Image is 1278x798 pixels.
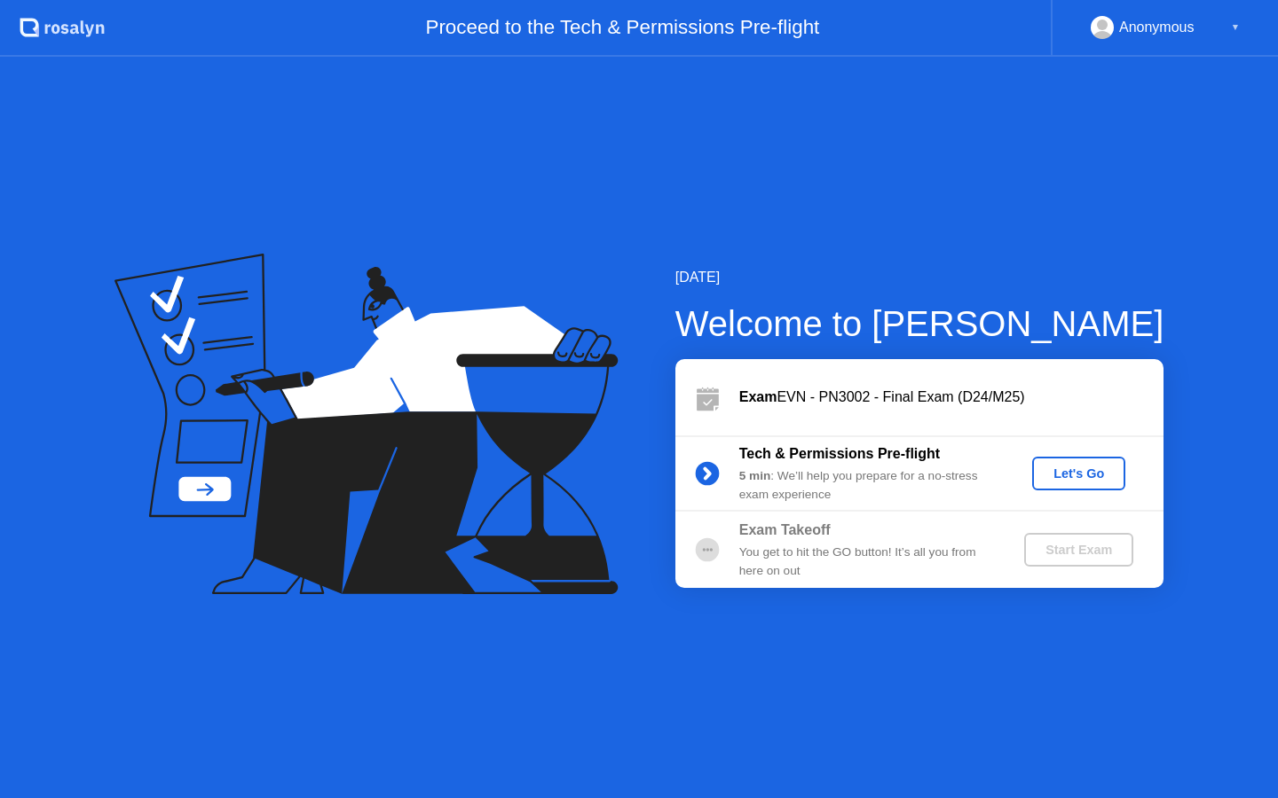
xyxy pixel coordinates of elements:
b: Exam [739,389,777,404]
div: Let's Go [1039,466,1118,481]
div: Start Exam [1031,543,1126,557]
div: : We’ll help you prepare for a no-stress exam experience [739,467,995,504]
b: 5 min [739,469,771,482]
button: Let's Go [1032,457,1125,490]
div: Welcome to [PERSON_NAME] [675,297,1164,350]
b: Tech & Permissions Pre-flight [739,446,940,461]
div: EVN - PN3002 - Final Exam (D24/M25) [739,387,1164,408]
div: [DATE] [675,267,1164,288]
div: Anonymous [1119,16,1195,39]
div: ▼ [1231,16,1240,39]
b: Exam Takeoff [739,522,831,537]
button: Start Exam [1024,533,1133,567]
div: You get to hit the GO button! It’s all you from here on out [739,544,995,580]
